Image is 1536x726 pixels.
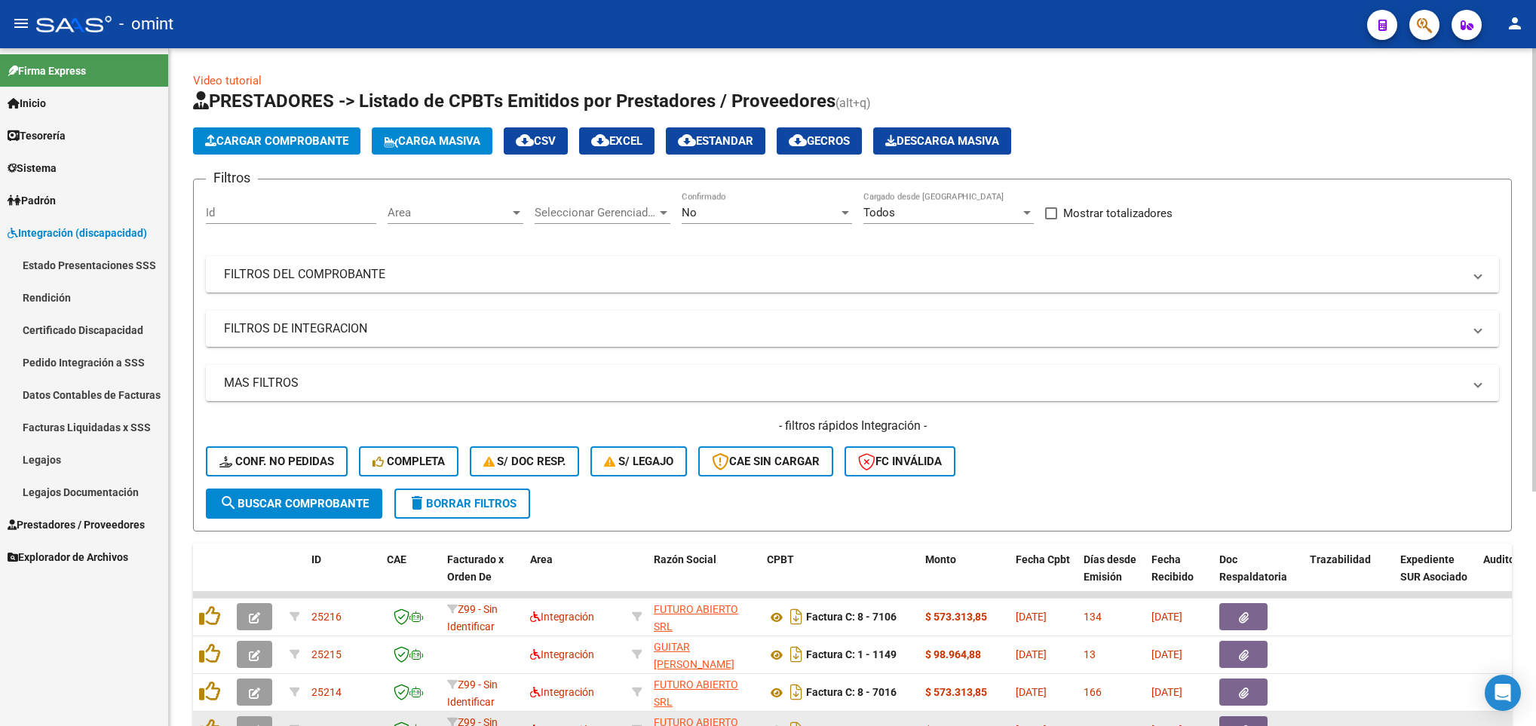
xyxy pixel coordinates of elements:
span: Estandar [678,134,753,148]
datatable-header-cell: Fecha Cpbt [1010,544,1078,610]
a: Video tutorial [193,74,262,87]
span: Seleccionar Gerenciador [535,206,657,219]
span: Días desde Emisión [1084,553,1136,583]
span: Monto [925,553,956,565]
mat-icon: cloud_download [789,131,807,149]
span: Sistema [8,160,57,176]
mat-panel-title: FILTROS DE INTEGRACION [224,320,1463,337]
span: Todos [863,206,895,219]
span: FC Inválida [858,455,942,468]
span: Explorador de Archivos [8,549,128,565]
span: Borrar Filtros [408,497,517,510]
strong: Factura C: 8 - 7106 [806,611,897,623]
div: 33710223799 [654,601,755,633]
span: Trazabilidad [1310,553,1371,565]
mat-icon: delete [408,494,426,512]
span: Padrón [8,192,56,209]
span: 25214 [311,686,342,698]
span: [DATE] [1016,648,1047,660]
mat-icon: search [219,494,238,512]
span: CAE [387,553,406,565]
span: Integración [530,648,594,660]
button: CAE SIN CARGAR [698,446,833,476]
div: 33710223799 [654,676,755,708]
button: Completa [359,446,458,476]
span: [DATE] [1151,611,1182,623]
span: Descarga Masiva [885,134,999,148]
span: Tesorería [8,127,66,144]
datatable-header-cell: CPBT [761,544,919,610]
strong: $ 573.313,85 [925,686,987,698]
button: Descarga Masiva [873,127,1011,155]
span: PRESTADORES -> Listado de CPBTs Emitidos por Prestadores / Proveedores [193,90,835,112]
datatable-header-cell: Razón Social [648,544,761,610]
mat-panel-title: FILTROS DEL COMPROBANTE [224,266,1463,283]
strong: $ 98.964,88 [925,648,981,660]
span: Doc Respaldatoria [1219,553,1287,583]
span: Expediente SUR Asociado [1400,553,1467,583]
span: Carga Masiva [384,134,480,148]
span: Z99 - Sin Identificar [447,679,498,708]
button: Borrar Filtros [394,489,530,519]
button: S/ Doc Resp. [470,446,580,476]
span: Completa [373,455,445,468]
span: [DATE] [1016,686,1047,698]
span: Gecros [789,134,850,148]
button: Gecros [777,127,862,155]
datatable-header-cell: Facturado x Orden De [441,544,524,610]
span: [DATE] [1151,648,1182,660]
strong: Factura C: 1 - 1149 [806,649,897,661]
span: 25215 [311,648,342,660]
datatable-header-cell: Monto [919,544,1010,610]
mat-icon: cloud_download [516,131,534,149]
span: FUTURO ABIERTO SRL [654,679,738,708]
datatable-header-cell: Doc Respaldatoria [1213,544,1304,610]
h4: - filtros rápidos Integración - [206,418,1499,434]
mat-expansion-panel-header: FILTROS DE INTEGRACION [206,311,1499,347]
span: Facturado x Orden De [447,553,504,583]
mat-expansion-panel-header: FILTROS DEL COMPROBANTE [206,256,1499,293]
span: Area [530,553,553,565]
mat-icon: person [1506,14,1524,32]
mat-icon: cloud_download [591,131,609,149]
div: 27350821525 [654,639,755,670]
span: Prestadores / Proveedores [8,516,145,533]
datatable-header-cell: Días desde Emisión [1078,544,1145,610]
span: CSV [516,134,556,148]
span: Buscar Comprobante [219,497,369,510]
span: 13 [1084,648,1096,660]
span: Z99 - Sin Identificar [447,603,498,633]
span: Integración (discapacidad) [8,225,147,241]
button: S/ legajo [590,446,687,476]
button: FC Inválida [845,446,955,476]
i: Descargar documento [786,642,806,666]
span: EXCEL [591,134,642,148]
span: Cargar Comprobante [205,134,348,148]
span: No [682,206,697,219]
span: 166 [1084,686,1102,698]
span: S/ legajo [604,455,673,468]
span: CAE SIN CARGAR [712,455,820,468]
span: 25216 [311,611,342,623]
button: EXCEL [579,127,655,155]
mat-icon: menu [12,14,30,32]
h3: Filtros [206,167,258,188]
button: CSV [504,127,568,155]
strong: $ 573.313,85 [925,611,987,623]
span: Integración [530,686,594,698]
span: [DATE] [1016,611,1047,623]
span: Auditoria [1483,553,1528,565]
span: Inicio [8,95,46,112]
span: Razón Social [654,553,716,565]
button: Buscar Comprobante [206,489,382,519]
button: Conf. no pedidas [206,446,348,476]
span: GUITAR [PERSON_NAME] [654,641,734,670]
span: Firma Express [8,63,86,79]
span: S/ Doc Resp. [483,455,566,468]
span: Mostrar totalizadores [1063,204,1173,222]
datatable-header-cell: Fecha Recibido [1145,544,1213,610]
datatable-header-cell: Expediente SUR Asociado [1394,544,1477,610]
mat-panel-title: MAS FILTROS [224,375,1463,391]
i: Descargar documento [786,680,806,704]
button: Carga Masiva [372,127,492,155]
